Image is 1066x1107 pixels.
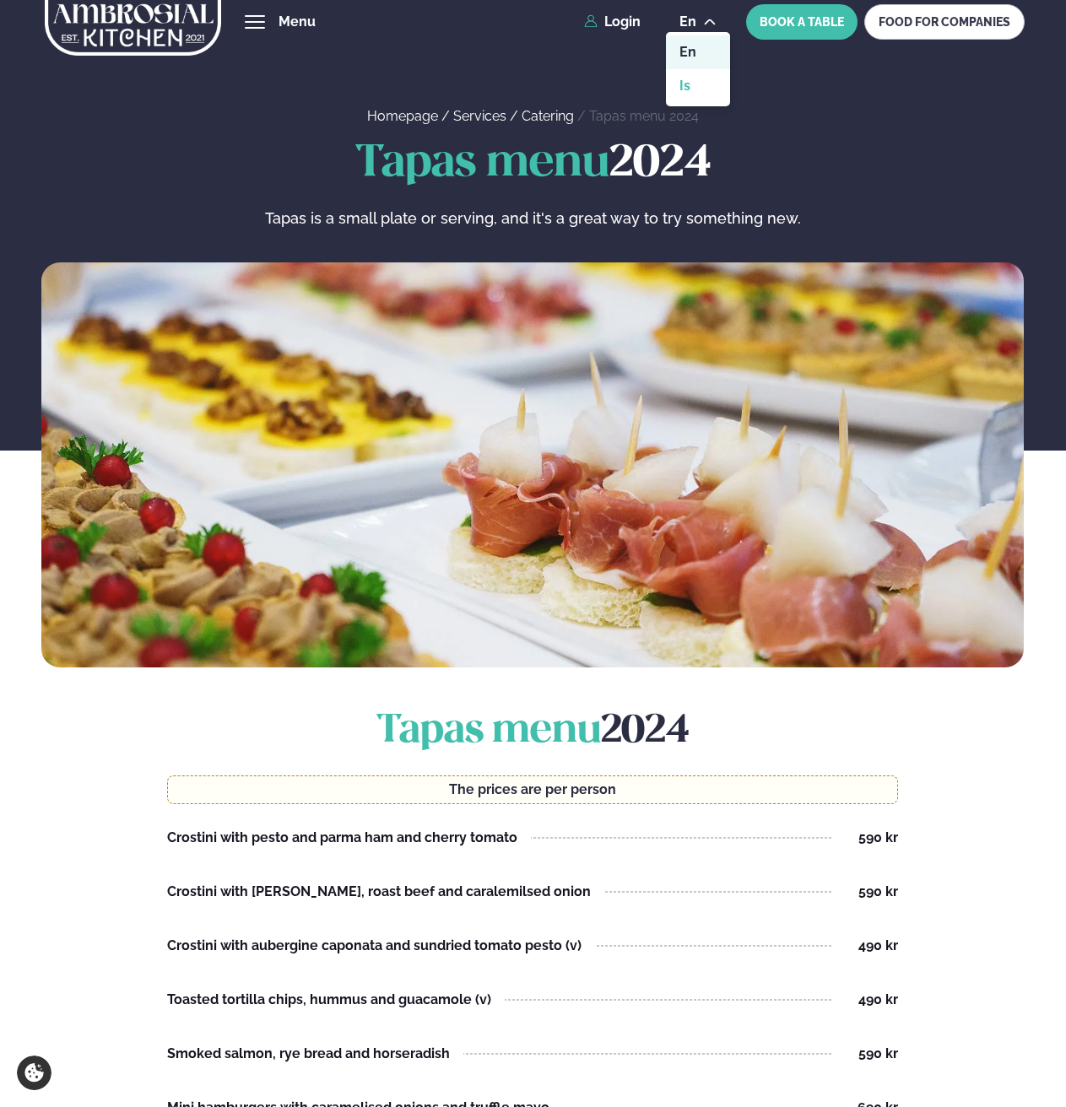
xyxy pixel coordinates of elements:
[185,783,881,796] p: The prices are per person
[666,15,730,29] button: en
[577,108,589,124] span: /
[584,14,641,30] a: Login
[679,15,696,29] span: en
[167,939,582,953] div: Crostini with aubergine caponata and sundried tomato pesto (v)
[41,262,1024,667] img: image alt
[245,12,265,32] button: hamburger
[510,108,522,124] span: /
[522,108,574,124] a: Catering
[367,108,438,124] a: Homepage
[845,993,898,1007] div: 490 kr
[41,139,1024,188] h1: 2024
[17,1056,51,1090] a: Cookie settings
[666,35,730,69] a: en
[666,69,730,103] a: is
[864,4,1025,40] a: FOOD FOR COMPANIES
[214,208,852,229] p: Tapas is a small plate or serving, and it's a great way to try something new.
[167,831,517,845] div: Crostini with pesto and parma ham and cherry tomato
[167,708,898,755] h2: 2024
[845,939,898,953] div: 490 kr
[845,1047,898,1061] div: 590 kr
[167,1047,450,1061] div: Smoked salmon, rye bread and horseradish
[845,885,898,899] div: 590 kr
[167,993,491,1007] div: Toasted tortilla chips, hummus and guacamole (v)
[167,885,591,899] div: Crostini with [PERSON_NAME], roast beef and caralemilsed onion
[441,108,453,124] span: /
[355,143,609,185] span: Tapas menu
[845,831,898,845] div: 590 kr
[453,108,506,124] a: Services
[376,713,601,750] span: Tapas menu
[746,4,858,40] button: BOOK A TABLE
[589,108,699,124] a: Tapas menu 2024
